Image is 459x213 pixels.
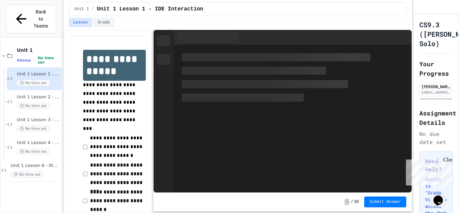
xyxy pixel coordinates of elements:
[11,171,44,178] span: No time set
[33,8,49,30] span: Back to Teams
[17,140,60,146] span: Unit 1 Lesson 4 - Headlines Lab
[364,197,407,207] button: Submit Answer
[419,59,453,78] h2: Your Progress
[419,108,453,127] h2: Assignment Details
[421,83,451,90] div: [PERSON_NAME]
[403,157,452,185] iframe: chat widget
[17,148,50,155] span: No time set
[17,71,60,77] span: Unit 1 Lesson 1 - IDE Interaction
[92,6,94,12] span: /
[354,199,359,205] span: 10
[17,94,60,100] span: Unit 1 Lesson 2 - HTML Doc Setup
[6,5,56,33] button: Back to Teams
[344,199,349,205] span: -
[97,5,203,13] span: Unit 1 Lesson 1 - IDE Interaction
[17,80,50,86] span: No time set
[431,186,452,206] iframe: chat widget
[17,47,60,53] span: Unit 1
[421,90,451,95] div: [EMAIL_ADDRESS][DOMAIN_NAME]
[17,117,60,123] span: Unit 1 Lesson 3 - Headers and Paragraph tags
[351,199,353,205] span: /
[93,18,114,27] button: Grade
[17,126,50,132] span: No time set
[3,3,46,43] div: Chat with us now!Close
[17,103,50,109] span: No time set
[11,163,60,169] span: Unit 1 Lesson 6 - Stations Activity
[370,199,401,205] span: Submit Answer
[38,56,60,65] span: No time set
[419,130,453,146] div: No due date set
[75,6,89,12] span: Unit 1
[17,58,31,63] span: 4 items
[34,58,35,63] span: •
[69,18,92,27] button: Lesson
